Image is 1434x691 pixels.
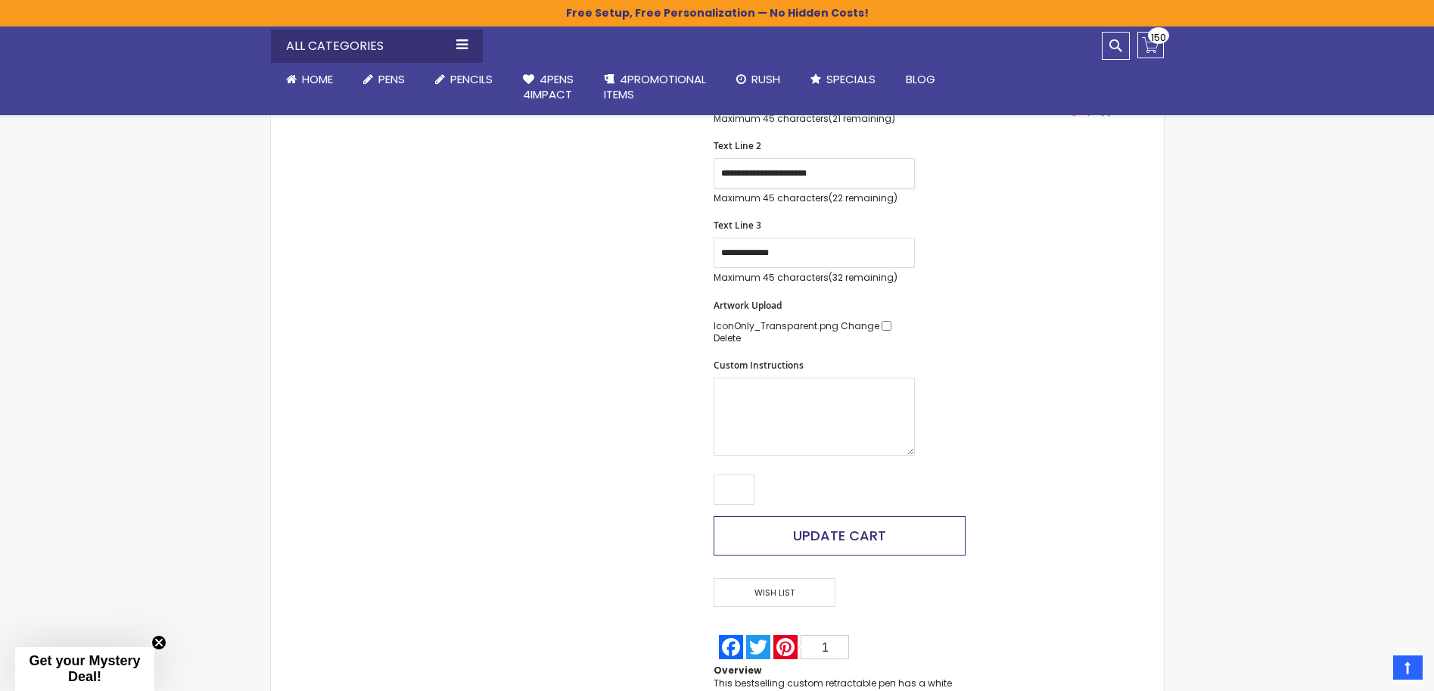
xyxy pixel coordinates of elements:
p: Maximum 45 characters [714,192,915,204]
a: 4PROMOTIONALITEMS [589,63,721,112]
span: Text Line 2 [714,139,761,152]
span: Pencils [450,71,493,87]
span: (21 remaining) [829,112,895,125]
a: Pencils [420,63,508,96]
a: Rush [721,63,795,96]
span: 150 [1151,30,1166,45]
a: Pinterest1 [772,635,851,659]
span: Rush [751,71,780,87]
span: Custom Instructions [714,359,804,372]
div: All Categories [271,30,483,63]
a: 4Pens4impact [508,63,589,112]
a: Specials [795,63,891,96]
span: IconOnly_Transparent.png [714,319,838,332]
span: 1 [822,641,829,654]
span: Get your Mystery Deal! [29,653,140,684]
a: Change [841,319,879,332]
span: Blog [906,71,935,87]
button: Update Cart [714,516,965,556]
a: Blog [891,63,950,96]
span: (32 remaining) [829,271,897,284]
span: Delete [714,331,741,344]
p: Maximum 45 characters [714,272,915,284]
span: Artwork Upload [714,299,782,312]
p: Maximum 45 characters [714,113,915,125]
a: 4pens.com certificate URL [1003,109,1148,122]
a: Facebook [717,635,745,659]
div: Get your Mystery Deal!Close teaser [15,647,154,691]
span: Text Line 3 [714,219,761,232]
span: Update Cart [793,526,886,545]
a: Twitter [745,635,772,659]
a: Top [1393,655,1423,680]
strong: Overview [714,664,761,677]
span: (22 remaining) [829,191,897,204]
span: 4PROMOTIONAL ITEMS [604,71,706,102]
span: Pens [378,71,405,87]
a: Home [271,63,348,96]
button: Close teaser [151,635,166,650]
a: Pens [348,63,420,96]
span: Specials [826,71,876,87]
span: Home [302,71,333,87]
span: 4Pens 4impact [523,71,574,102]
a: Wish List [714,578,839,608]
span: Wish List [714,578,835,608]
a: 150 [1137,32,1164,58]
